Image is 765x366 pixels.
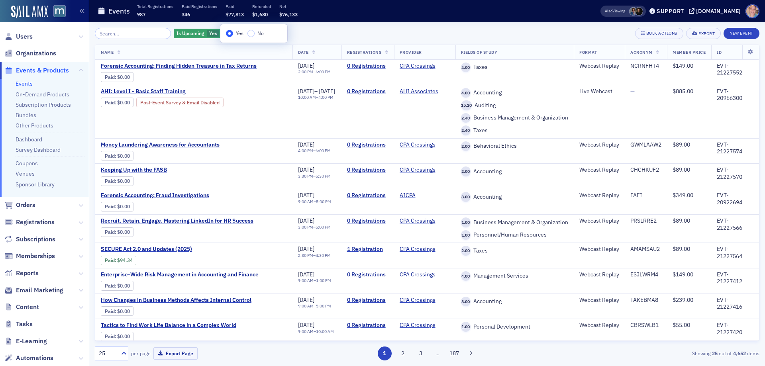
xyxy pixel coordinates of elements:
time: 3:30 PM [298,173,313,179]
span: : [105,333,117,339]
span: Member Price [673,49,706,55]
a: 0 Registrations [347,88,388,95]
time: 5:00 PM [316,224,331,230]
div: PRSLRRE2 [630,217,661,225]
span: $0.00 [117,100,130,106]
span: Taxes [471,127,488,134]
a: On-Demand Products [16,91,69,98]
time: 5:00 PM [316,303,331,309]
span: Personnel/Human Resources [471,231,547,239]
a: 0 Registrations [347,63,388,70]
a: Recruit. Retain. Engage. Mastering LinkedIn for HR Success [101,217,253,225]
span: 4.00 [461,271,471,281]
div: EVT-21227420 [717,322,753,336]
span: CPA Crossings [400,322,450,329]
span: $0.00 [117,229,130,235]
a: AICPA [400,192,416,199]
span: [DATE] [298,296,314,303]
span: Accounting [471,194,502,201]
span: Email Marketing [16,286,63,295]
span: [DATE] [298,62,314,69]
div: EVT-21227552 [717,63,753,76]
span: Memberships [16,252,55,260]
div: – [298,303,331,309]
div: TAKEBMA8 [630,297,661,304]
span: 15.20 [461,100,472,110]
div: EVT-21227412 [717,271,753,285]
span: AHI Associates [400,88,450,95]
time: 5:00 PM [316,199,331,204]
p: Paid [226,4,244,9]
img: SailAMX [11,6,48,18]
span: $0.00 [117,74,130,80]
span: $0.00 [117,333,130,339]
div: – [298,225,331,230]
div: – [298,174,331,179]
span: : [105,153,117,159]
span: Subscriptions [16,235,55,244]
a: 0 Registrations [347,271,388,278]
a: View Homepage [48,5,66,19]
span: CPA Crossings [400,166,450,174]
a: Money Laundering Awareness for Accountants [101,141,235,149]
span: $0.00 [117,283,130,289]
span: Enterprise-Wide Risk Management in Accounting and Finance [101,271,259,278]
span: Viewing [605,8,625,14]
div: Bulk Actions [646,31,677,35]
div: Paid: 1 - $9434 [101,256,136,265]
a: Tactics to Find Work Life Balance in a Complex World [101,322,236,329]
a: Paid [105,333,115,339]
div: FAFI [630,192,661,199]
span: Format [579,49,597,55]
div: – [298,199,331,204]
span: [DATE] [298,217,314,224]
span: AHI: Level I - Basic Staff Training [101,88,235,95]
button: [DOMAIN_NAME] [689,8,743,14]
span: [DATE] [298,141,314,148]
span: $0.00 [117,153,130,159]
input: Yes [226,30,233,37]
div: Live Webcast [579,88,619,95]
span: CPA Crossings [400,217,450,225]
span: ID [717,49,722,55]
time: 9:00 AM [298,278,314,283]
a: 0 Registrations [347,297,388,304]
strong: 25 [710,350,719,357]
span: $89.00 [673,217,690,224]
span: Orders [16,201,35,209]
span: CPA Crossings [400,271,450,278]
span: CPA Crossings [400,141,450,149]
span: Organizations [16,49,56,58]
span: Profile [745,4,759,18]
span: Acronym [630,49,653,55]
div: – [298,69,331,74]
a: Email Marketing [4,286,63,295]
span: $239.00 [673,296,693,303]
span: 2.40 [461,125,471,135]
time: 4:30 PM [316,252,331,258]
div: – [298,88,335,95]
time: 9:00 AM [298,199,314,204]
a: Dashboard [16,136,42,143]
button: 3 [414,346,428,360]
a: Paid [105,283,115,289]
a: Memberships [4,252,55,260]
div: – [298,95,335,100]
div: Yes [174,29,229,39]
a: Forensic Accounting: Fraud Investigations [101,192,235,199]
span: [DATE] [298,245,314,252]
span: Automations [16,354,53,362]
span: Fields Of Study [461,49,498,55]
a: CPA Crossings [400,166,435,174]
button: Bulk Actions [635,28,683,39]
span: 2.00 [461,141,471,151]
a: Venues [16,170,35,177]
p: Total Registrations [137,4,173,9]
span: : [105,229,117,235]
a: Bundles [16,112,36,119]
span: [DATE] [298,166,314,173]
div: Webcast Replay [579,192,619,199]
